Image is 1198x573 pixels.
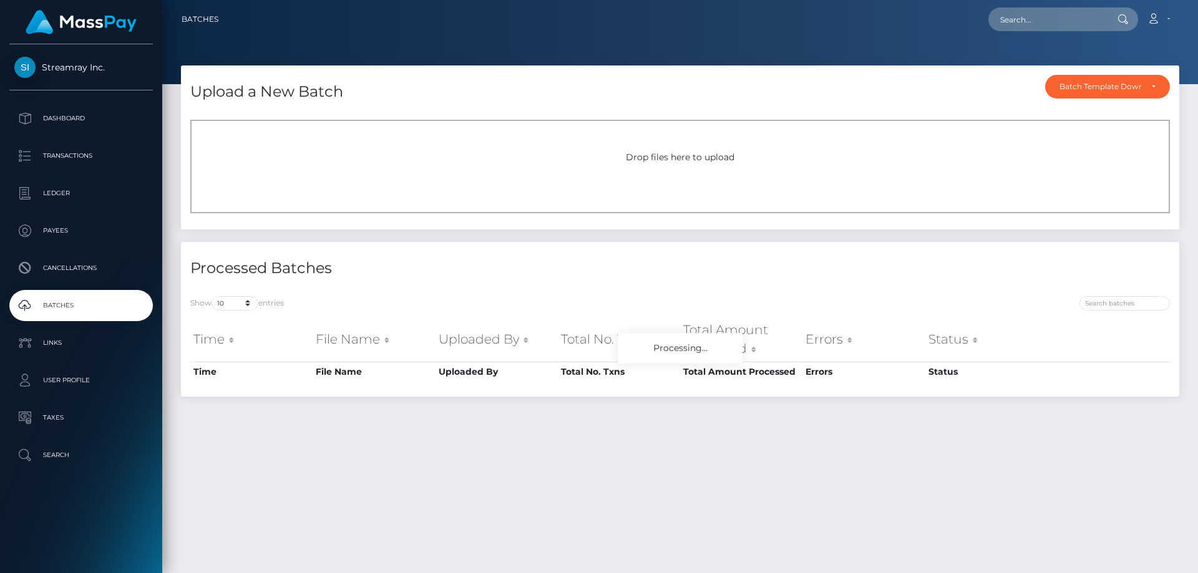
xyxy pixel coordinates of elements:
a: Links [9,327,153,359]
th: Status [925,362,1048,382]
th: Total Amount Processed [680,362,802,382]
th: Total No. Txns [558,317,680,362]
input: Search batches [1079,296,1170,311]
p: Search [14,446,148,465]
th: Uploaded By [436,317,558,362]
p: Taxes [14,408,148,427]
div: Processing... [618,333,743,364]
p: Ledger [14,184,148,203]
img: Streamray Inc. [14,57,36,78]
p: Cancellations [14,259,148,277]
p: Transactions [14,147,148,165]
a: Batches [182,6,218,32]
a: Dashboard [9,103,153,134]
p: Batches [14,296,148,315]
a: Payees [9,215,153,246]
th: Status [925,317,1048,362]
span: Drop files here to upload [626,152,734,163]
span: Streamray Inc. [9,62,153,73]
h4: Processed Batches [190,258,671,279]
p: Links [14,334,148,352]
select: Showentries [212,296,258,311]
button: Batch Template Download [1045,75,1170,99]
a: Batches [9,290,153,321]
p: Dashboard [14,109,148,128]
th: Total Amount Processed [680,317,802,362]
a: Transactions [9,140,153,171]
a: User Profile [9,365,153,396]
div: Batch Template Download [1059,82,1141,92]
th: Errors [802,317,925,362]
th: Time [190,362,313,382]
img: MassPay Logo [26,10,137,34]
th: Errors [802,362,925,382]
a: Taxes [9,402,153,433]
a: Ledger [9,178,153,209]
label: Show entries [190,296,284,311]
th: Uploaded By [436,362,558,382]
th: Total No. Txns [558,362,680,382]
th: Time [190,317,313,362]
a: Search [9,440,153,471]
th: File Name [313,317,435,362]
th: File Name [313,362,435,382]
input: Search... [988,7,1106,31]
h4: Upload a New Batch [190,81,343,103]
p: User Profile [14,371,148,390]
p: Payees [14,221,148,240]
a: Cancellations [9,253,153,284]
